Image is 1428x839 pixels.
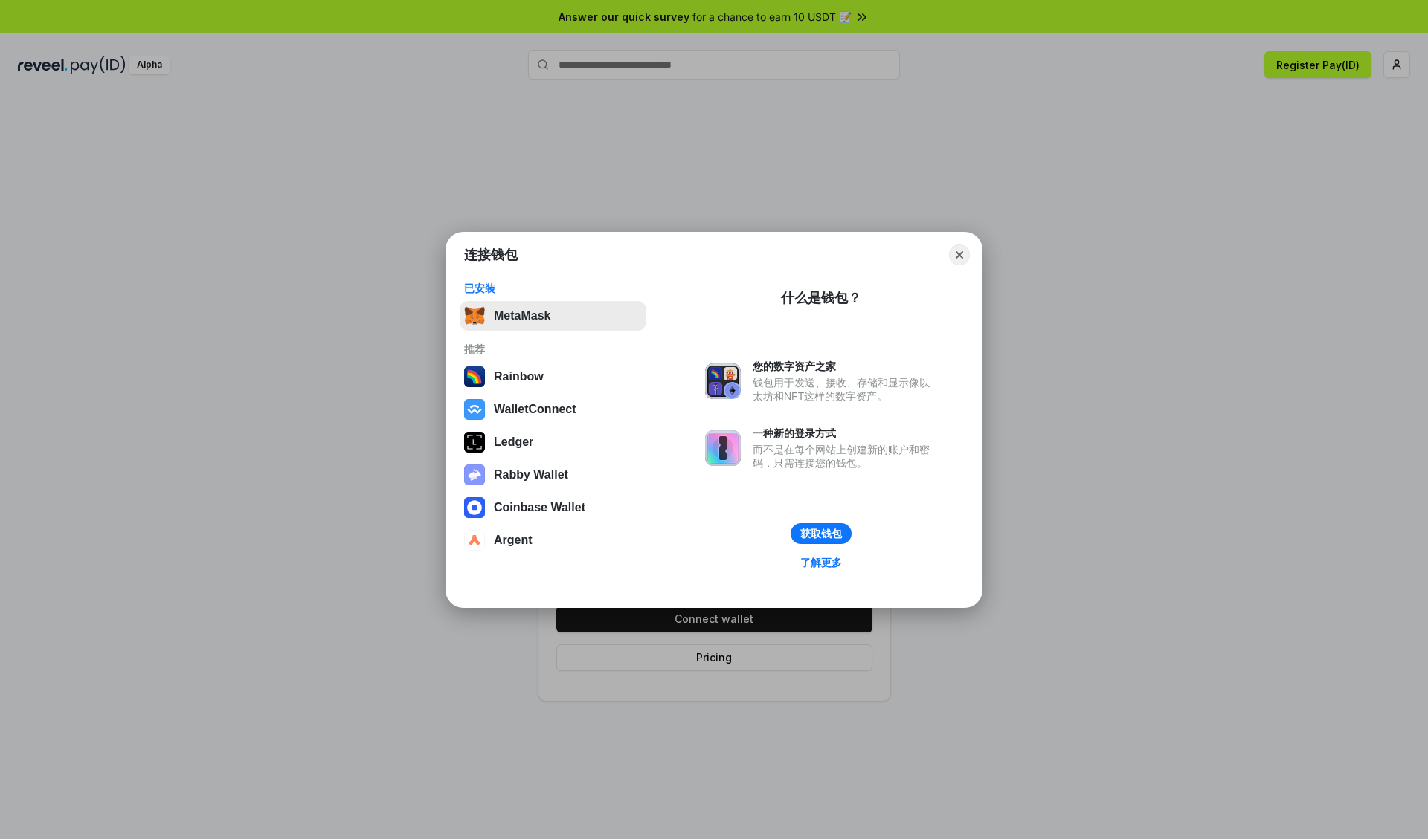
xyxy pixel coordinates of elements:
[753,443,937,470] div: 而不是在每个网站上创建新的账户和密码，只需连接您的钱包。
[460,427,646,457] button: Ledger
[800,556,842,569] div: 了解更多
[464,464,485,485] img: svg+xml,%3Csvg%20xmlns%3D%22http%3A%2F%2Fwww.w3.org%2F2000%2Fsvg%22%20fill%3D%22none%22%20viewBox...
[791,553,851,572] a: 了解更多
[753,360,937,373] div: 您的数字资产之家
[464,399,485,420] img: svg+xml,%3Csvg%20width%3D%2228%22%20height%3D%2228%22%20viewBox%3D%220%200%2028%2028%22%20fill%3D...
[464,305,485,326] img: svg+xml,%3Csvg%20fill%3D%22none%22%20height%3D%2233%22%20viewBox%3D%220%200%2035%2033%22%20width%...
[494,309,550,323] div: MetaMask
[494,468,568,482] div: Rabby Wallet
[464,343,642,356] div: 推荐
[460,301,646,331] button: MetaMask
[781,289,861,307] div: 什么是钱包？
[460,395,646,424] button: WalletConnect
[464,432,485,453] img: svg+xml,%3Csvg%20xmlns%3D%22http%3A%2F%2Fwww.w3.org%2F2000%2Fsvg%22%20width%3D%2228%22%20height%3...
[494,501,585,514] div: Coinbase Wallet
[464,246,518,264] h1: 连接钱包
[800,527,842,540] div: 获取钱包
[460,525,646,555] button: Argent
[949,244,970,265] button: Close
[753,376,937,403] div: 钱包用于发送、接收、存储和显示像以太坊和NFT这样的数字资产。
[464,530,485,551] img: svg+xml,%3Csvg%20width%3D%2228%22%20height%3D%2228%22%20viewBox%3D%220%200%2028%2028%22%20fill%3D...
[460,460,646,490] button: Rabby Wallet
[464,497,485,518] img: svg+xml,%3Csvg%20width%3D%2228%22%20height%3D%2228%22%20viewBox%3D%220%200%2028%2028%22%20fill%3D...
[705,430,741,466] img: svg+xml,%3Csvg%20xmlns%3D%22http%3A%2F%2Fwww.w3.org%2F2000%2Fsvg%22%20fill%3D%22none%22%20viewBox...
[460,362,646,392] button: Rainbow
[791,523,852,544] button: 获取钱包
[494,534,533,547] div: Argent
[494,370,544,383] div: Rainbow
[753,427,937,440] div: 一种新的登录方式
[494,403,576,416] div: WalletConnect
[464,282,642,295] div: 已安装
[460,493,646,522] button: Coinbase Wallet
[464,366,485,387] img: svg+xml,%3Csvg%20width%3D%22120%22%20height%3D%22120%22%20viewBox%3D%220%200%20120%20120%22%20fil...
[494,435,533,449] div: Ledger
[705,363,741,399] img: svg+xml,%3Csvg%20xmlns%3D%22http%3A%2F%2Fwww.w3.org%2F2000%2Fsvg%22%20fill%3D%22none%22%20viewBox...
